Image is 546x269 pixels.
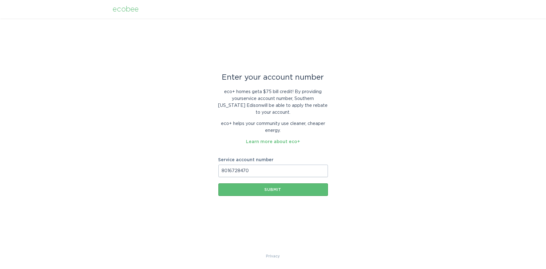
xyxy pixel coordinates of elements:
button: Submit [218,183,328,196]
p: eco+ homes get a $75 bill credit ! By providing your service account number , Southern [US_STATE]... [218,88,328,116]
p: eco+ helps your community use cleaner, cheaper energy. [218,120,328,134]
div: Enter your account number [218,74,328,81]
div: Submit [222,188,325,192]
div: ecobee [113,6,139,13]
a: Privacy Policy & Terms of Use [266,253,280,260]
label: Service account number [218,158,328,162]
a: Learn more about eco+ [246,140,300,144]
